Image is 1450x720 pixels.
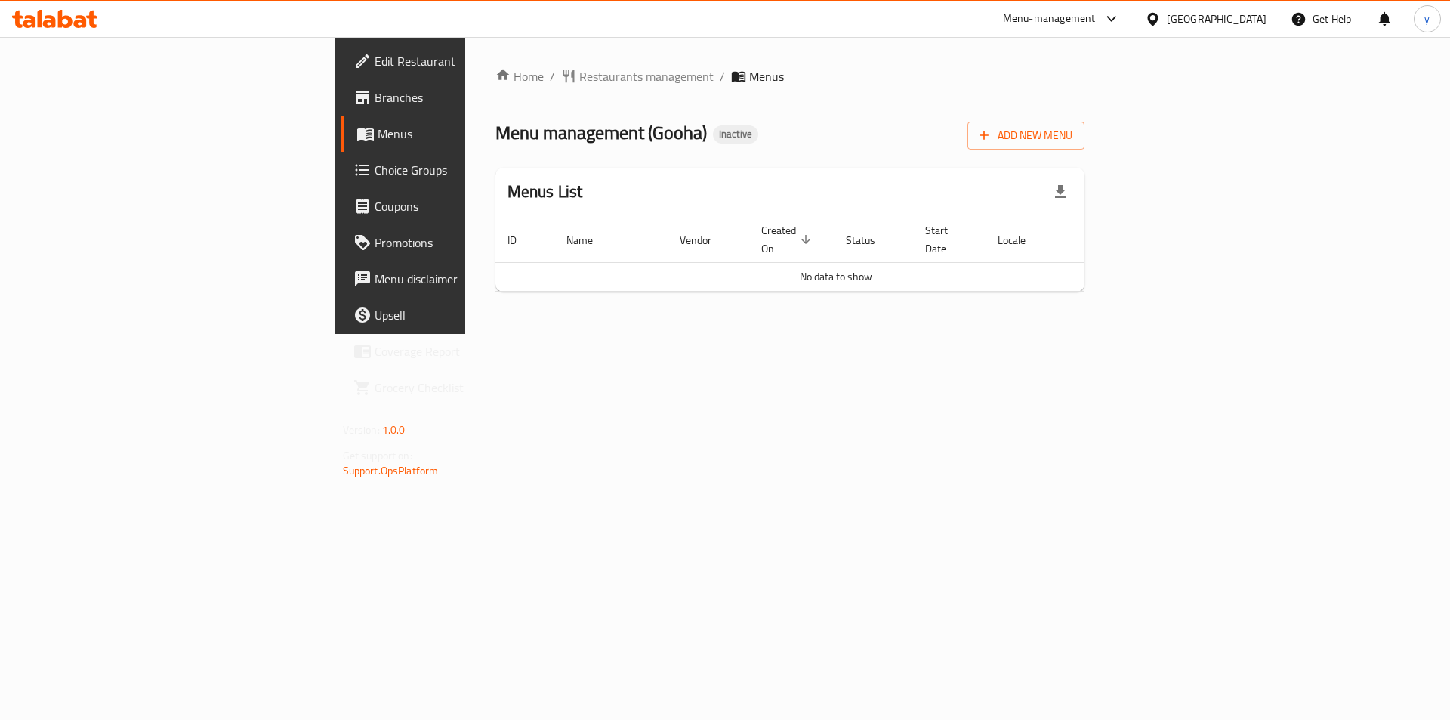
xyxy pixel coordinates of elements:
[375,233,566,252] span: Promotions
[375,197,566,215] span: Coupons
[998,231,1045,249] span: Locale
[341,297,578,333] a: Upsell
[713,125,758,144] div: Inactive
[761,221,816,258] span: Created On
[378,125,566,143] span: Menus
[375,379,566,397] span: Grocery Checklist
[507,181,583,203] h2: Menus List
[375,306,566,324] span: Upsell
[343,446,412,465] span: Get support on:
[1003,10,1096,28] div: Menu-management
[375,342,566,360] span: Coverage Report
[1167,11,1266,27] div: [GEOGRAPHIC_DATA]
[507,231,536,249] span: ID
[495,217,1177,292] table: enhanced table
[341,261,578,297] a: Menu disclaimer
[341,152,578,188] a: Choice Groups
[561,67,714,85] a: Restaurants management
[341,116,578,152] a: Menus
[341,333,578,369] a: Coverage Report
[341,43,578,79] a: Edit Restaurant
[579,67,714,85] span: Restaurants management
[341,188,578,224] a: Coupons
[1424,11,1430,27] span: y
[1063,217,1177,263] th: Actions
[495,116,707,150] span: Menu management ( Gooha )
[343,420,380,440] span: Version:
[749,67,784,85] span: Menus
[846,231,895,249] span: Status
[341,369,578,406] a: Grocery Checklist
[382,420,406,440] span: 1.0.0
[566,231,612,249] span: Name
[375,88,566,107] span: Branches
[343,461,439,481] a: Support.OpsPlatform
[495,67,1085,85] nav: breadcrumb
[925,221,967,258] span: Start Date
[980,126,1072,145] span: Add New Menu
[375,270,566,288] span: Menu disclaimer
[1042,174,1078,210] div: Export file
[800,267,872,286] span: No data to show
[341,79,578,116] a: Branches
[713,128,758,141] span: Inactive
[720,67,725,85] li: /
[967,122,1084,150] button: Add New Menu
[375,52,566,70] span: Edit Restaurant
[680,231,731,249] span: Vendor
[375,161,566,179] span: Choice Groups
[341,224,578,261] a: Promotions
